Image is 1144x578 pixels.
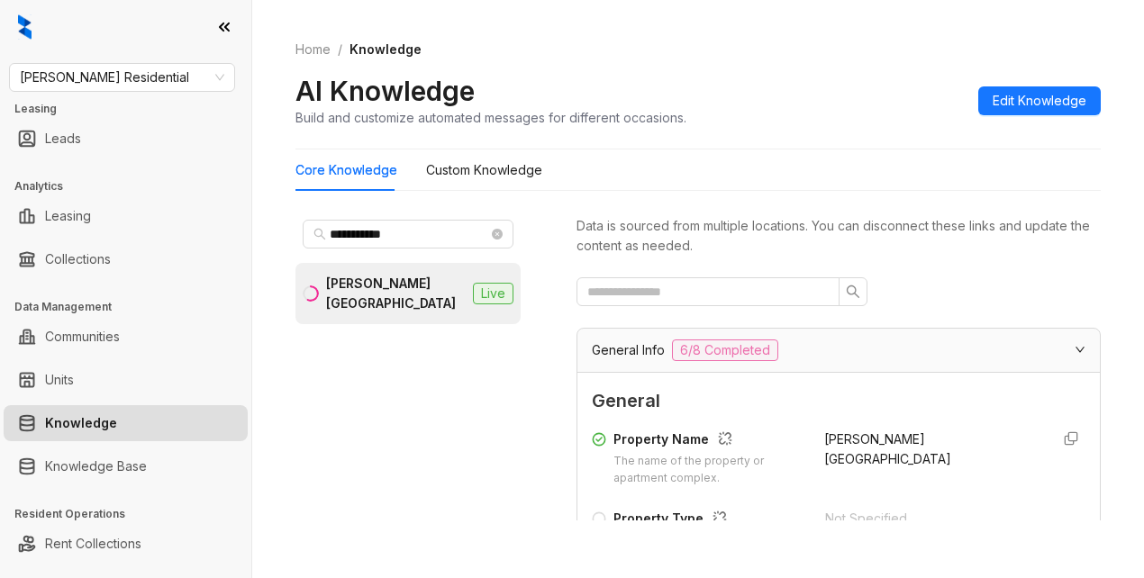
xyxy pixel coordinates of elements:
a: Knowledge [45,405,117,441]
span: [PERSON_NAME][GEOGRAPHIC_DATA] [824,431,951,466]
div: Not Specified [825,509,1037,528]
div: Data is sourced from multiple locations. You can disconnect these links and update the content as... [577,216,1101,256]
div: [PERSON_NAME][GEOGRAPHIC_DATA] [326,274,466,313]
span: 6/8 Completed [672,339,778,361]
h3: Leasing [14,101,251,117]
div: Property Type [613,509,804,532]
li: Units [4,362,248,398]
span: search [846,284,860,299]
div: General Info6/8 Completed [577,329,1100,372]
h3: Analytics [14,178,251,194]
h2: AI Knowledge [295,74,475,108]
li: Knowledge Base [4,448,248,484]
span: search [313,228,326,240]
li: Leads [4,121,248,157]
span: Live [473,283,513,304]
span: close-circle [492,229,503,239]
div: Custom Knowledge [426,160,542,180]
li: Leasing [4,198,248,234]
div: The name of the property or apartment complex. [613,453,803,487]
a: Leads [45,121,81,157]
li: Communities [4,319,248,355]
span: General Info [592,340,665,360]
span: expanded [1075,344,1085,355]
a: Knowledge Base [45,448,147,484]
div: Build and customize automated messages for different occasions. [295,108,686,127]
div: Core Knowledge [295,160,397,180]
li: Rent Collections [4,526,248,562]
li: Knowledge [4,405,248,441]
a: Collections [45,241,111,277]
h3: Resident Operations [14,506,251,522]
a: Leasing [45,198,91,234]
img: logo [18,14,32,40]
a: Communities [45,319,120,355]
a: Units [45,362,74,398]
a: Home [292,40,334,59]
h3: Data Management [14,299,251,315]
a: Rent Collections [45,526,141,562]
span: General [592,387,1085,415]
span: Edit Knowledge [993,91,1086,111]
div: Property Name [613,429,803,453]
button: Edit Knowledge [978,86,1101,115]
span: Griffis Residential [20,64,224,91]
span: Knowledge [350,41,422,57]
li: / [338,40,342,59]
li: Collections [4,241,248,277]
